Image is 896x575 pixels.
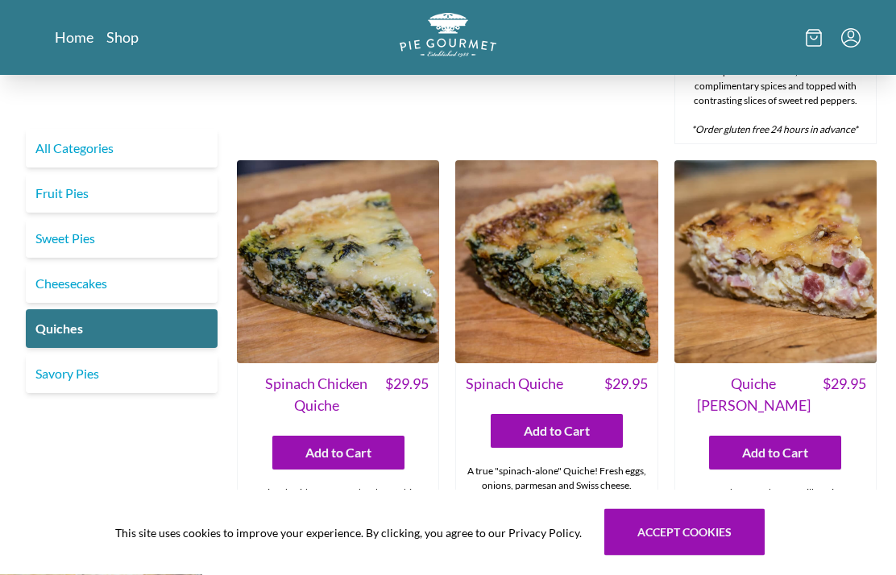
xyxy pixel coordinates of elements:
a: Sweet Pies [26,219,218,258]
div: Bacon, ham, fresh eggs, milk, onions, combine with a blend of assorted spices. [675,480,876,551]
a: Fruit Pies [26,174,218,213]
a: All Categories [26,129,218,168]
span: Quiche [PERSON_NAME] [685,374,823,417]
a: Quiches [26,309,218,348]
img: Spinach Quiche [455,161,657,363]
div: A true "spinach-alone" Quiche! Fresh eggs, onions, parmesan and Swiss cheese. Accented with our b... [456,458,657,544]
span: Add to Cart [305,444,371,463]
span: Spinach Quiche [466,374,563,395]
img: logo [400,13,496,57]
button: Add to Cart [709,436,841,470]
em: *Order gluten free 24 hours in advance* [691,124,858,136]
button: Add to Cart [491,415,623,449]
img: Quiche Lorraine [674,161,877,363]
button: Accept cookies [604,509,765,556]
span: $ 29.95 [823,374,866,417]
a: Savory Pies [26,354,218,393]
span: This site uses cookies to improve your experience. By clicking, you agree to our Privacy Policy. [115,524,582,541]
a: Logo [400,13,496,62]
div: Fresh slices of zucchini and mushrooms, thinly sliced onions, fresh eggs, mozzarella and parmesan... [675,30,876,144]
button: Add to Cart [272,436,404,470]
span: $ 29.95 [604,374,648,395]
button: Menu [841,28,861,48]
span: $ 29.95 [385,374,429,417]
a: Cheesecakes [26,264,218,303]
img: Spinach Chicken Quiche [237,161,439,363]
span: Spinach Chicken Quiche [247,374,385,417]
span: Add to Cart [742,444,808,463]
a: Shop [106,27,139,47]
a: Home [55,27,93,47]
span: Add to Cart [524,422,590,441]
